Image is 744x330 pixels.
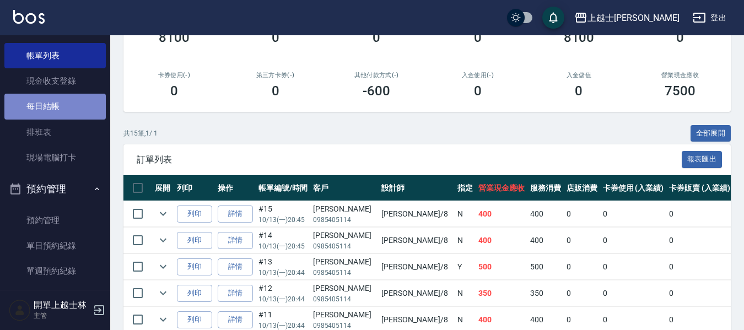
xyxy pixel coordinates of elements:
td: 0 [600,254,667,280]
td: 0 [564,254,600,280]
p: 共 15 筆, 1 / 1 [123,128,158,138]
a: 報表匯出 [682,154,723,164]
a: 詳情 [218,311,253,328]
h3: 0 [272,30,279,45]
th: 卡券使用 (入業績) [600,175,667,201]
p: 0985405114 [313,215,376,225]
td: 400 [476,228,527,253]
h3: 0 [272,83,279,99]
a: 現場電腦打卡 [4,145,106,170]
h3: 0 [474,30,482,45]
h5: 開單上越士林 [34,300,90,311]
a: 單週預約紀錄 [4,258,106,284]
button: expand row [155,285,171,301]
a: 詳情 [218,258,253,275]
h3: 8100 [159,30,190,45]
p: 0985405114 [313,294,376,304]
td: [PERSON_NAME] /8 [379,254,455,280]
a: 每日結帳 [4,94,106,119]
button: expand row [155,232,171,248]
p: 10/13 (一) 20:44 [258,294,308,304]
button: 報表匯出 [682,151,723,168]
span: 訂單列表 [137,154,682,165]
th: 展開 [152,175,174,201]
h3: 7500 [665,83,696,99]
th: 客戶 [310,175,379,201]
button: expand row [155,311,171,328]
td: 0 [666,254,733,280]
button: expand row [155,205,171,222]
img: Person [9,299,31,321]
td: 0 [600,280,667,306]
td: N [455,201,476,227]
th: 營業現金應收 [476,175,527,201]
div: [PERSON_NAME] [313,230,376,241]
td: [PERSON_NAME] /8 [379,280,455,306]
td: 400 [527,228,564,253]
td: 0 [564,201,600,227]
td: 0 [564,280,600,306]
td: 0 [600,201,667,227]
a: 帳單列表 [4,43,106,68]
h2: 入金儲值 [542,72,617,79]
h3: 0 [474,83,482,99]
td: 500 [527,254,564,280]
td: 0 [564,228,600,253]
td: 400 [527,201,564,227]
td: 350 [476,280,527,306]
a: 現金收支登錄 [4,68,106,94]
h2: 營業現金應收 [643,72,718,79]
td: #13 [256,254,310,280]
td: 400 [476,201,527,227]
td: Y [455,254,476,280]
th: 服務消費 [527,175,564,201]
td: 0 [666,228,733,253]
p: 10/13 (一) 20:45 [258,215,308,225]
td: 0 [666,280,733,306]
th: 店販消費 [564,175,600,201]
p: 0985405114 [313,268,376,278]
td: N [455,280,476,306]
p: 0985405114 [313,241,376,251]
p: 主管 [34,311,90,321]
button: 列印 [177,205,212,223]
button: 上越士[PERSON_NAME] [570,7,684,29]
button: save [542,7,564,29]
button: 列印 [177,285,212,302]
h2: 入金使用(-) [440,72,515,79]
button: 列印 [177,232,212,249]
td: [PERSON_NAME] /8 [379,228,455,253]
h3: 0 [575,83,583,99]
img: Logo [13,10,45,24]
button: expand row [155,258,171,275]
a: 單日預約紀錄 [4,233,106,258]
h3: 0 [170,83,178,99]
div: [PERSON_NAME] [313,256,376,268]
button: 登出 [688,8,731,28]
button: 列印 [177,258,212,275]
button: 預約管理 [4,175,106,203]
p: 10/13 (一) 20:45 [258,241,308,251]
td: N [455,228,476,253]
h3: -600 [363,83,390,99]
th: 卡券販賣 (入業績) [666,175,733,201]
button: 報表及分析 [4,288,106,317]
div: [PERSON_NAME] [313,283,376,294]
h3: 8100 [564,30,595,45]
th: 操作 [215,175,256,201]
h2: 卡券使用(-) [137,72,212,79]
button: 全部展開 [691,125,731,142]
div: [PERSON_NAME] [313,309,376,321]
td: 350 [527,280,564,306]
a: 詳情 [218,285,253,302]
td: #14 [256,228,310,253]
h2: 其他付款方式(-) [339,72,414,79]
button: 列印 [177,311,212,328]
th: 設計師 [379,175,455,201]
td: #12 [256,280,310,306]
td: 0 [666,201,733,227]
h3: 0 [676,30,684,45]
td: [PERSON_NAME] /8 [379,201,455,227]
h2: 第三方卡券(-) [238,72,313,79]
a: 預約管理 [4,208,106,233]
